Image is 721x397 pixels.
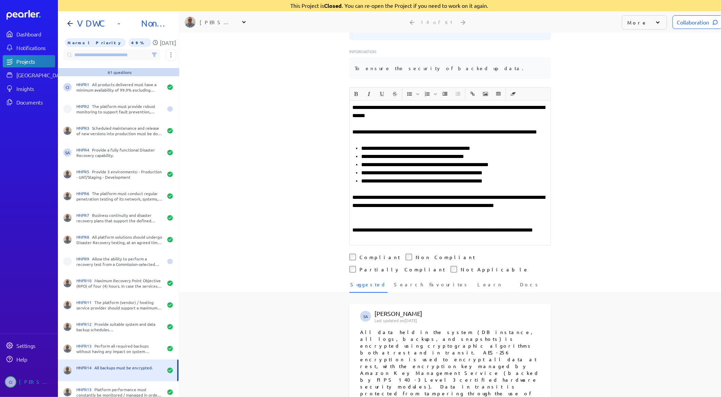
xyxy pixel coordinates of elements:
span: HNFR11 [76,300,94,305]
a: CI[PERSON_NAME] [3,374,55,391]
span: Carolina Irigoyen [5,376,16,388]
span: 49% of Questions Completed [128,38,151,47]
span: HNFR5 [76,169,92,174]
div: [GEOGRAPHIC_DATA] [16,72,67,78]
label: Partially Compliant [359,266,445,273]
div: All backups must be encrypted. [76,365,163,376]
div: [PERSON_NAME] [200,19,234,26]
span: Carolina Irigoyen [63,83,72,91]
span: Learn [478,281,503,292]
span: Insert link [466,88,479,100]
button: Underline [376,88,388,100]
a: Insights [3,82,55,95]
div: Projects [16,58,55,65]
img: Jason Riches [63,214,72,222]
span: HNFR1 [76,82,92,87]
div: The platform (vendor) / hosting service provider should support a maximum Recovery Time Objective... [76,300,163,311]
span: Search [394,281,423,292]
div: The platform must conduct regular penetration testing of its network, systems, and websites by en... [76,191,163,202]
a: Documents [3,96,55,108]
img: Jason Riches [63,366,72,375]
p: More [628,19,648,26]
div: 14 of 61 [420,19,456,25]
label: Non Compliant [416,254,475,260]
span: HNFR13 [76,343,94,349]
a: Projects [3,55,55,67]
button: Insert table [493,88,504,100]
p: [DATE] [160,38,176,47]
img: Jason Riches [63,301,72,309]
a: Help [3,353,55,365]
img: Jason Riches [63,345,72,353]
strong: Closed [324,2,342,9]
img: Jason Riches [63,192,72,200]
h1: VDWC - Non-Functional Requirements [74,18,168,29]
div: All products delivered must have a minimum availability of 99.9% excluding agreed maintenance tim... [76,82,163,93]
p: Information [349,48,551,54]
button: Insert Image [480,88,491,100]
div: Help [16,356,55,363]
label: Compliant [359,254,400,260]
span: Insert table [492,88,505,100]
div: [PERSON_NAME] [19,376,53,388]
p: Last updated on [DATE] [374,318,475,323]
div: Dashboard [16,31,55,37]
p: [PERSON_NAME] [374,309,475,318]
a: Settings [3,339,55,352]
span: Steve Ackermann [63,148,72,157]
div: Provide a fully functional Disaster Recovery capability. [76,147,163,158]
span: Decrease Indent [452,88,464,100]
div: Settings [16,342,55,349]
span: Insert Unordered List [403,88,420,100]
button: Strike through [389,88,401,100]
div: The platform must provide robust monitoring to support fault prevention, identification and resol... [76,104,163,114]
img: Jason Riches [185,17,196,28]
a: [GEOGRAPHIC_DATA] [3,69,55,81]
span: HNFR10 [76,278,94,283]
span: Steve Ackermann [360,311,371,322]
div: Insights [16,85,55,92]
span: Priority [65,38,126,47]
button: Insert Ordered List [421,88,433,100]
span: HNFR7 [76,212,92,218]
div: 61 questions [108,69,132,75]
span: Docs [520,281,540,292]
a: Dashboard [6,10,55,20]
span: Bold [350,88,362,100]
div: Perform all required backups without having any impact on system availability or performance. Use... [76,343,163,354]
span: Suggested [350,281,386,292]
button: Insert link [467,88,478,100]
span: Favourites [429,281,469,292]
img: Jason Riches [63,279,72,287]
span: HNFR2 [76,104,92,109]
span: HNFR14 [76,365,94,370]
button: Insert Unordered List [404,88,415,100]
span: Insert Image [479,88,492,100]
a: Notifications [3,42,55,54]
button: Italic [363,88,375,100]
span: HNFR15 [76,387,94,392]
button: Increase Indent [439,88,451,100]
div: Documents [16,99,55,106]
button: Clear Formatting [507,88,519,100]
div: Allow the ability to perform a recovery test from a Commission-selected data backup, performed at... [76,256,163,267]
div: All platform solutions should undergo Disaster Recovery testing, at an agreed time, at least once... [76,234,163,245]
span: HNFR6 [76,191,92,196]
img: Jason Riches [63,323,72,331]
img: Jason Riches [63,388,72,396]
span: HNFR9 [76,256,92,261]
div: Notifications [16,44,55,51]
label: Not Applicable [461,266,529,273]
div: Scheduled maintenance and release of new versions into production must be done outside of VDWC bu... [76,125,163,136]
pre: To ensure the security of backed up data. [355,63,528,74]
span: HNFR4 [76,147,92,153]
div: Maximum Recovery Point Objective (RPO) of four (4) hours. In case the services included in the co... [76,278,163,289]
span: HNFR12 [76,321,94,327]
img: Jason Riches [63,170,72,178]
img: Jason Riches [63,236,72,244]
